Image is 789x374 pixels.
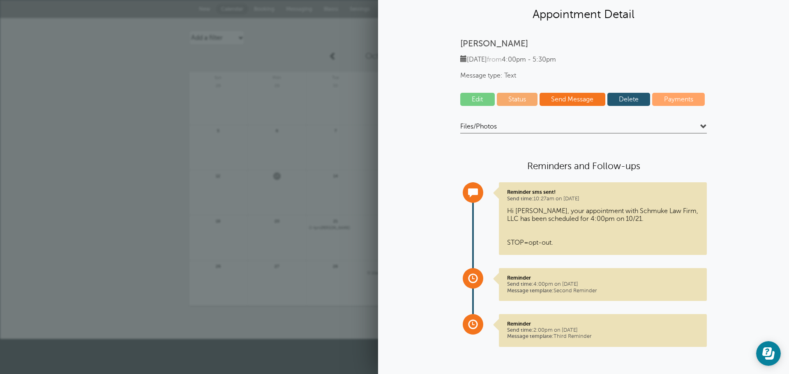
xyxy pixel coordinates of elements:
strong: Reminder [507,321,531,327]
a: Edit [460,93,495,106]
p: [PERSON_NAME] [460,39,707,49]
span: Send time: [507,196,533,202]
span: Tue [307,72,365,80]
a: Status [497,93,538,106]
a: 4pm[PERSON_NAME] [309,226,362,230]
strong: Reminder sms sent! [507,189,556,195]
span: Wed [365,72,423,80]
span: 28 [215,82,222,88]
h2: Appointment Detail [386,7,781,21]
span: 4pm [313,226,321,230]
span: Message template: [507,288,554,294]
a: 10am[PERSON_NAME] & [PERSON_NAME] [367,271,421,275]
span: 10am [371,271,381,275]
span: Send time: [507,327,533,333]
span: 7 [332,127,339,133]
span: Settings [350,6,370,12]
a: Send Message [540,93,605,106]
span: Message template: [507,333,554,339]
span: 12 [215,172,222,179]
span: Melanie Bonham [309,226,362,230]
span: Calendar [221,6,243,12]
span: 13 [273,172,281,179]
span: 14 [332,172,339,179]
span: 30 [332,82,339,88]
span: Messaging [286,6,312,12]
span: 28 [332,263,339,269]
span: 5 [215,127,222,133]
p: 2:00pm on [DATE] Third Reminder [507,321,699,340]
span: Blasts [324,6,338,12]
a: Payments [652,93,705,106]
span: [DATE] 4:00pm - 5:30pm [460,56,556,63]
span: 29 [273,82,281,88]
span: Booking [254,6,275,12]
span: Mon [248,72,306,80]
a: Calendar [216,4,248,14]
span: Files/Photos [460,122,497,131]
span: 26 [215,263,222,269]
span: 27 [273,263,281,269]
span: 19 [215,218,222,224]
p: 10:27am on [DATE] [507,189,699,202]
a: October 2025 [341,47,448,65]
p: Hi [PERSON_NAME], your appointment with Schmuke Law Firm, LLC has been scheduled for 4:00pm on 10... [507,207,699,247]
span: from [487,56,502,63]
strong: Reminder [507,275,531,281]
a: Delete [607,93,651,106]
span: Richard &amp; Cynthia Pennington [367,271,421,275]
span: 21 [332,218,339,224]
span: October [365,51,397,61]
span: 6 [273,127,281,133]
span: 20 [273,218,281,224]
iframe: Resource center [756,341,781,366]
span: Message type: Text [460,72,707,80]
p: 4:00pm on [DATE] Second Reminder [507,275,699,294]
span: New [199,6,210,12]
span: Sun [189,72,247,80]
h4: Reminders and Follow-ups [460,160,707,172]
span: Send time: [507,281,533,287]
